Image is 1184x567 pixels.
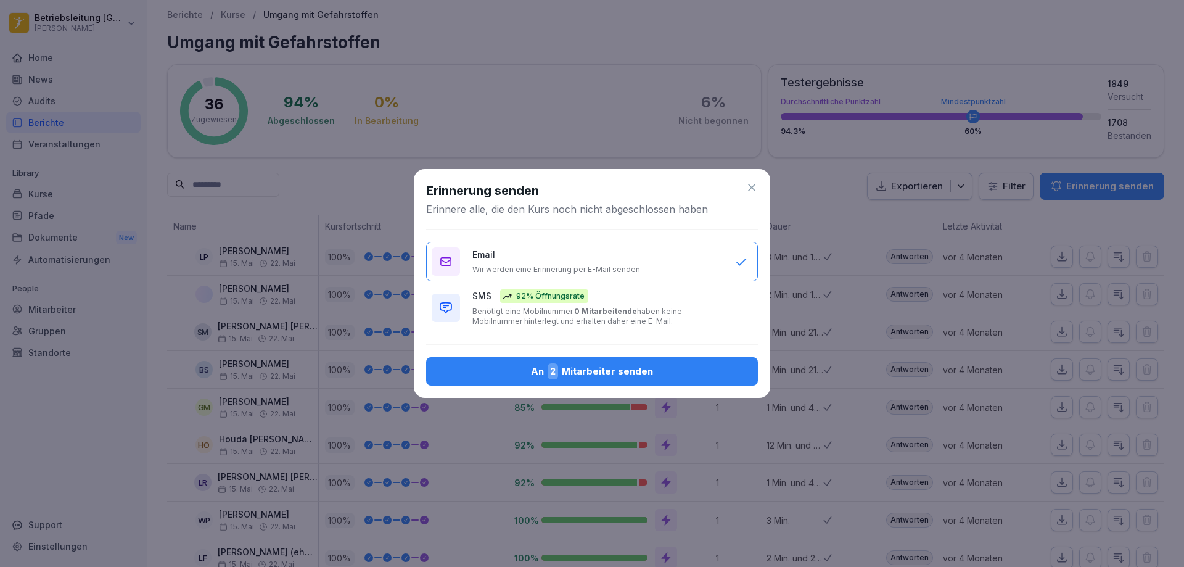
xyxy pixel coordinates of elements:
span: 2 [548,363,558,379]
b: 0 Mitarbeitende [574,307,637,316]
p: Erinnere alle, die den Kurs noch nicht abgeschlossen haben [426,202,708,216]
h1: Erinnerung senden [426,181,539,200]
p: 92% Öffnungsrate [516,291,585,302]
p: SMS [472,289,491,302]
button: An2Mitarbeiter senden [426,357,758,386]
p: Email [472,248,495,261]
p: Benötigt eine Mobilnummer. haben keine Mobilnummer hinterlegt und erhalten daher eine E-Mail. [472,307,723,326]
p: Wir werden eine Erinnerung per E-Mail senden [472,265,640,275]
div: An Mitarbeiter senden [436,363,748,379]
